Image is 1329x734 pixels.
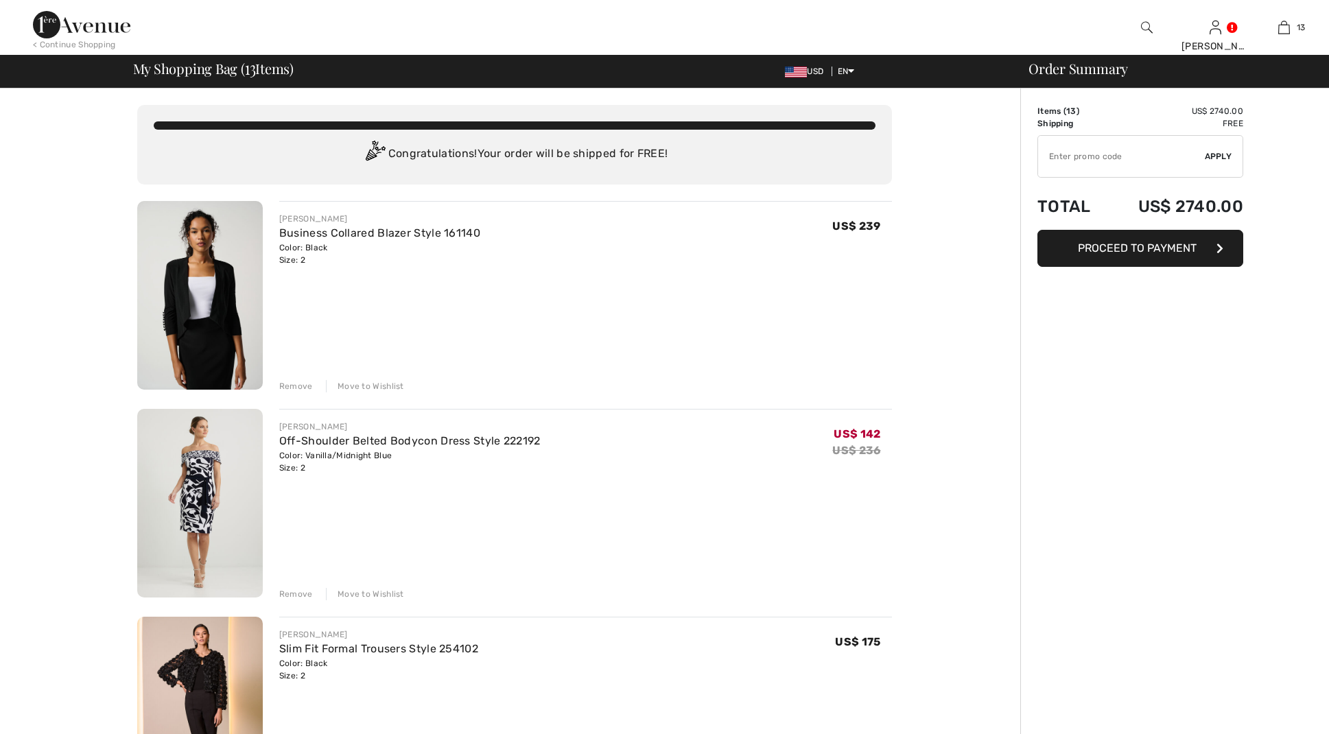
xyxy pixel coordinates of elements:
[1210,21,1221,34] a: Sign In
[279,657,478,682] div: Color: Black Size: 2
[133,62,294,75] span: My Shopping Bag ( Items)
[785,67,807,78] img: US Dollar
[1107,183,1243,230] td: US$ 2740.00
[1037,183,1107,230] td: Total
[1037,117,1107,130] td: Shipping
[279,434,541,447] a: Off-Shoulder Belted Bodycon Dress Style 222192
[1205,150,1232,163] span: Apply
[137,201,263,390] img: Business Collared Blazer Style 161140
[1181,39,1249,54] div: [PERSON_NAME]
[279,241,480,266] div: Color: Black Size: 2
[834,427,880,440] span: US$ 142
[279,642,478,655] a: Slim Fit Formal Trousers Style 254102
[33,11,130,38] img: 1ère Avenue
[1078,241,1197,254] span: Proceed to Payment
[832,444,880,457] s: US$ 236
[137,409,263,597] img: Off-Shoulder Belted Bodycon Dress Style 222192
[326,588,404,600] div: Move to Wishlist
[1038,136,1205,177] input: Promo code
[835,635,880,648] span: US$ 175
[279,588,313,600] div: Remove
[245,58,256,76] span: 13
[838,67,855,76] span: EN
[832,220,880,233] span: US$ 239
[1278,19,1290,36] img: My Bag
[279,421,541,433] div: [PERSON_NAME]
[326,380,404,392] div: Move to Wishlist
[279,628,478,641] div: [PERSON_NAME]
[1107,117,1243,130] td: Free
[33,38,116,51] div: < Continue Shopping
[1066,106,1077,116] span: 13
[785,67,829,76] span: USD
[279,380,313,392] div: Remove
[361,141,388,168] img: Congratulation2.svg
[1037,230,1243,267] button: Proceed to Payment
[279,449,541,474] div: Color: Vanilla/Midnight Blue Size: 2
[279,213,480,225] div: [PERSON_NAME]
[1037,105,1107,117] td: Items ( )
[1297,21,1306,34] span: 13
[279,226,480,239] a: Business Collared Blazer Style 161140
[1012,62,1321,75] div: Order Summary
[1107,105,1243,117] td: US$ 2740.00
[1141,19,1153,36] img: search the website
[154,141,875,168] div: Congratulations! Your order will be shipped for FREE!
[1210,19,1221,36] img: My Info
[1250,19,1317,36] a: 13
